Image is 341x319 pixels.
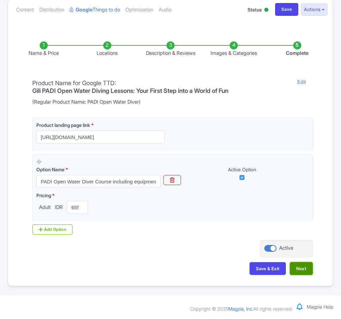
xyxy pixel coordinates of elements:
[290,262,313,275] button: Next
[36,131,164,143] input: Product landing page link
[248,6,262,13] span: Status
[275,3,299,16] input: Save
[36,122,90,128] span: Product landing page link
[139,41,202,57] li: Description & Reviews
[291,78,313,106] a: Edit
[36,192,51,198] span: Pricing
[202,41,265,57] li: Images & Categories
[266,41,329,57] li: Complete
[36,175,161,188] input: Option Name
[36,204,53,211] span: Adult
[32,79,116,86] span: Product Name for Google TTD:
[279,244,293,252] div: Active
[228,167,256,172] span: Active Option
[32,224,73,235] div: Add Option
[228,306,253,312] span: Magpie, Inc.
[67,201,88,214] input: 0.00
[12,41,75,57] li: Name & Price
[186,305,297,312] div: Copyright © 2025 All rights reserved.
[307,304,333,310] a: Magpie Help
[75,41,139,57] li: Locations
[76,6,92,14] strong: Google
[32,98,287,106] span: (Regular Product Name: PADI Open Water Diver)
[53,204,64,211] span: IDR
[250,262,286,275] button: Save & Exit
[301,3,328,16] button: Actions
[263,5,270,15] div: Active
[32,87,228,94] h4: Gili PADI Open Water Diving Lessons: Your First Step into a World of Fun
[36,167,65,172] span: Option Name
